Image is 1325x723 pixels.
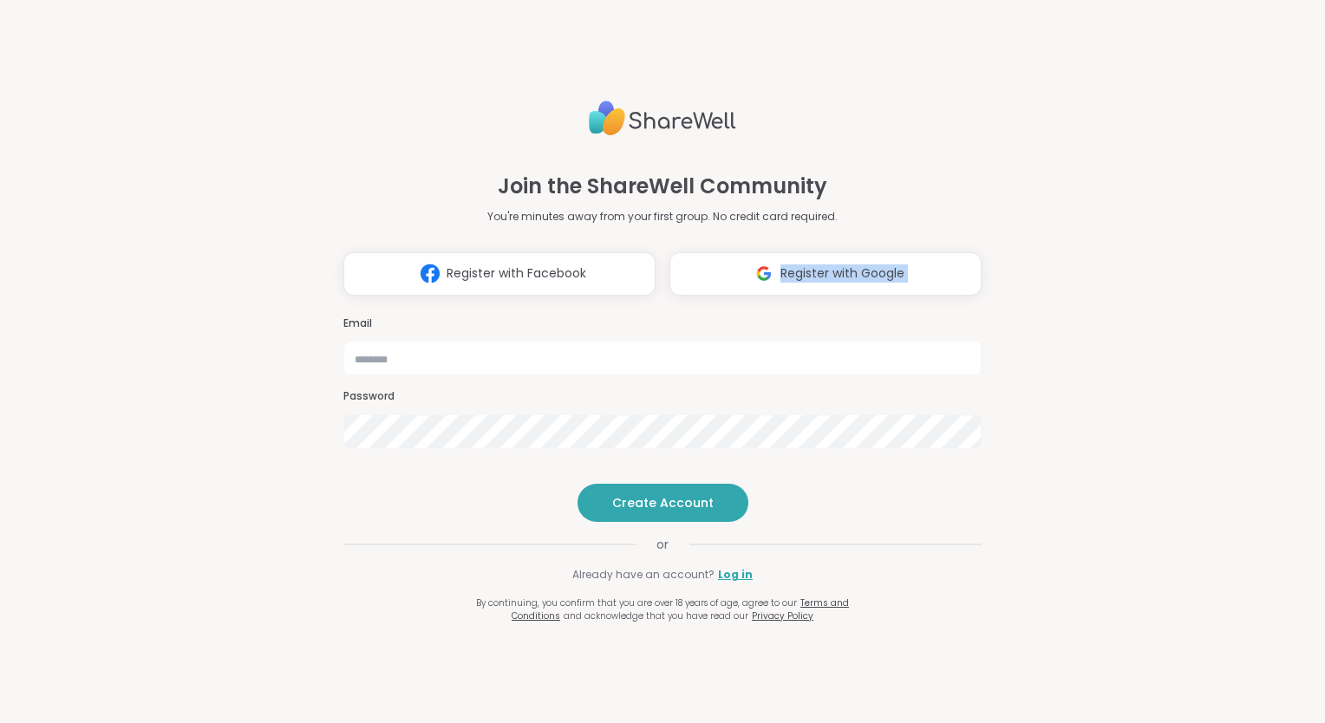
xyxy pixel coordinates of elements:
[343,389,982,404] h3: Password
[669,252,982,296] button: Register with Google
[578,484,748,522] button: Create Account
[343,316,982,331] h3: Email
[414,257,447,290] img: ShareWell Logomark
[487,209,838,225] p: You're minutes away from your first group. No credit card required.
[564,609,748,622] span: and acknowledge that you have read our
[718,567,753,583] a: Log in
[752,609,813,622] a: Privacy Policy
[636,536,689,553] span: or
[447,264,586,283] span: Register with Facebook
[512,596,849,622] a: Terms and Conditions
[589,94,736,143] img: ShareWell Logo
[476,596,797,609] span: By continuing, you confirm that you are over 18 years of age, agree to our
[343,252,656,296] button: Register with Facebook
[498,171,827,202] h1: Join the ShareWell Community
[780,264,904,283] span: Register with Google
[572,567,715,583] span: Already have an account?
[747,257,780,290] img: ShareWell Logomark
[612,494,714,511] span: Create Account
